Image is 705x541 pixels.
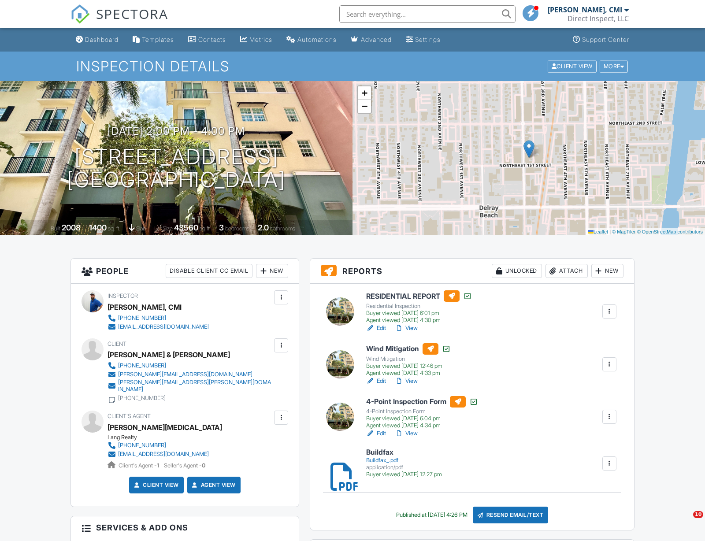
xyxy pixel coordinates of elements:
a: [PERSON_NAME][EMAIL_ADDRESS][PERSON_NAME][DOMAIN_NAME] [108,379,272,393]
div: [PERSON_NAME][EMAIL_ADDRESS][DOMAIN_NAME] [118,371,252,378]
h1: Inspection Details [76,59,629,74]
span: Client [108,341,126,347]
strong: 1 [157,462,159,469]
div: Unlocked [492,264,542,278]
div: New [256,264,288,278]
div: Resend Email/Text [473,507,549,523]
div: application/pdf [366,464,442,471]
div: Attach [545,264,588,278]
span: + [362,87,367,98]
div: Client View [548,60,597,72]
div: Residential Inspection [366,303,472,310]
div: Buyer viewed [DATE] 12:27 pm [366,471,442,478]
span: SPECTORA [96,4,168,23]
a: Automations (Basic) [283,32,340,48]
input: Search everything... [339,5,516,23]
a: Support Center [569,32,633,48]
div: 3 [219,223,224,232]
div: Support Center [582,36,629,43]
div: Direct Inspect, LLC [568,14,629,23]
a: Edit [366,429,386,438]
a: [PHONE_NUMBER] [108,314,209,322]
div: Dashboard [85,36,119,43]
div: Buildfax_.pdf [366,457,442,464]
span: | [609,229,611,234]
div: Templates [142,36,174,43]
div: 2.0 [258,223,269,232]
div: Published at [DATE] 4:26 PM [396,511,468,519]
span: 10 [693,511,703,518]
a: Wind Mitigation Wind Mitigation Buyer viewed [DATE] 12:46 pm Agent viewed [DATE] 4:33 pm [366,343,451,377]
div: [EMAIL_ADDRESS][DOMAIN_NAME] [118,451,209,458]
span: Seller's Agent - [164,462,205,469]
h6: RESIDENTIAL REPORT [366,290,472,302]
a: Advanced [347,32,395,48]
a: [PHONE_NUMBER] [108,441,215,450]
h1: [STREET_ADDRESS] [GEOGRAPHIC_DATA] [67,145,286,192]
a: Settings [402,32,444,48]
span: sq.ft. [200,225,211,232]
div: [EMAIL_ADDRESS][DOMAIN_NAME] [118,323,209,330]
a: [PHONE_NUMBER] [108,361,272,370]
h6: Buildfax [366,448,442,456]
div: Agent viewed [DATE] 4:30 pm [366,317,472,324]
strong: 0 [202,462,205,469]
div: Agent viewed [DATE] 4:34 pm [366,422,478,429]
span: Inspector [108,293,138,299]
a: RESIDENTIAL REPORT Residential Inspection Buyer viewed [DATE] 6:01 pm Agent viewed [DATE] 4:30 pm [366,290,472,324]
a: Edit [366,324,386,333]
span: sq. ft. [108,225,120,232]
div: Metrics [249,36,272,43]
div: [PERSON_NAME] & [PERSON_NAME] [108,348,230,361]
div: Wind Mitigation [366,356,451,363]
a: Zoom in [358,86,371,100]
div: 2008 [62,223,81,232]
div: [PERSON_NAME][EMAIL_ADDRESS][PERSON_NAME][DOMAIN_NAME] [118,379,272,393]
h3: Reports [310,259,634,284]
a: [PERSON_NAME][MEDICAL_DATA] [108,421,222,434]
span: − [362,100,367,111]
a: Client View [132,481,179,489]
div: [PERSON_NAME], CMI [548,5,622,14]
div: [PHONE_NUMBER] [118,395,166,402]
div: Automations [297,36,337,43]
a: Client View [547,63,599,69]
div: 1400 [89,223,107,232]
div: New [591,264,623,278]
div: Settings [415,36,441,43]
a: View [395,377,418,385]
div: Disable Client CC Email [166,264,252,278]
span: Built [51,225,60,232]
a: Agent View [190,481,236,489]
a: Edit [366,377,386,385]
a: View [395,324,418,333]
a: [EMAIL_ADDRESS][DOMAIN_NAME] [108,450,215,459]
div: [PHONE_NUMBER] [118,442,166,449]
div: Contacts [198,36,226,43]
div: Buyer viewed [DATE] 6:01 pm [366,310,472,317]
a: [EMAIL_ADDRESS][DOMAIN_NAME] [108,322,209,331]
span: Client's Agent [108,413,151,419]
img: The Best Home Inspection Software - Spectora [70,4,90,24]
h3: People [71,259,299,284]
div: [PHONE_NUMBER] [118,362,166,369]
img: Marker [523,140,534,158]
a: © OpenStreetMap contributors [637,229,703,234]
span: Client's Agent - [119,462,160,469]
div: [PHONE_NUMBER] [118,315,166,322]
div: Buyer viewed [DATE] 12:46 pm [366,363,451,370]
h6: 4-Point Inspection Form [366,396,478,408]
div: Advanced [361,36,392,43]
a: View [395,429,418,438]
h3: [DATE] 2:00 pm - 4:00 pm [108,125,245,137]
div: Lang Realty [108,434,222,441]
div: Agent viewed [DATE] 4:33 pm [366,370,451,377]
a: [PERSON_NAME][EMAIL_ADDRESS][DOMAIN_NAME] [108,370,272,379]
a: © MapTiler [612,229,636,234]
div: More [600,60,628,72]
a: Metrics [237,32,276,48]
span: slab [136,225,146,232]
a: Zoom out [358,100,371,113]
h6: Wind Mitigation [366,343,451,355]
